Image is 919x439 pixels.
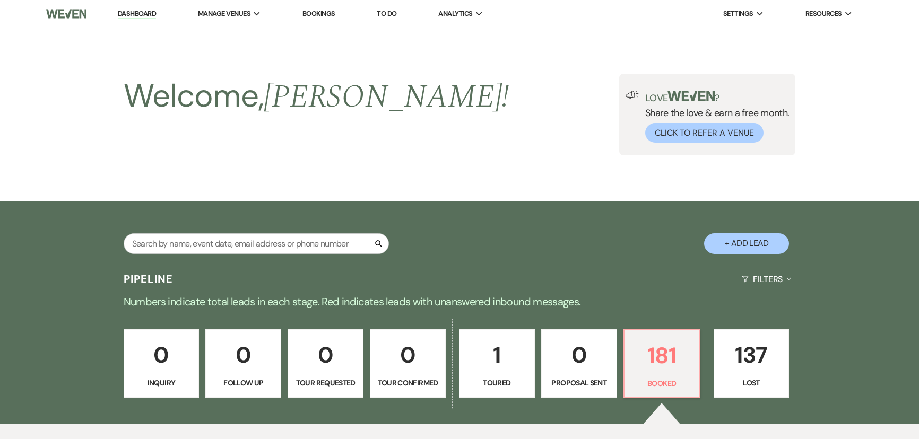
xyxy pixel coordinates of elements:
p: 0 [377,337,439,373]
span: Resources [805,8,842,19]
p: Proposal Sent [548,377,610,389]
button: + Add Lead [704,233,789,254]
a: 0Tour Requested [288,329,363,398]
span: Analytics [438,8,472,19]
p: Booked [631,377,693,389]
button: Filters [738,265,795,293]
img: loud-speaker-illustration.svg [626,91,639,99]
input: Search by name, event date, email address or phone number [124,233,389,254]
a: 0Proposal Sent [541,329,617,398]
h3: Pipeline [124,271,174,286]
span: [PERSON_NAME] ! [264,73,509,121]
p: 137 [721,337,783,373]
div: Share the love & earn a free month. [639,91,790,143]
a: 137Lost [714,329,790,398]
p: Numbers indicate total leads in each stage. Red indicates leads with unanswered inbound messages. [77,293,842,310]
p: Tour Requested [294,377,357,389]
a: 181Booked [623,329,700,398]
button: Click to Refer a Venue [645,123,764,143]
p: 1 [466,337,528,373]
p: 0 [212,337,274,373]
p: 0 [548,337,610,373]
img: weven-logo-green.svg [667,91,715,101]
img: Weven Logo [46,3,86,25]
a: Dashboard [118,9,156,19]
p: Tour Confirmed [377,377,439,389]
p: Follow Up [212,377,274,389]
span: Manage Venues [198,8,250,19]
a: 0Inquiry [124,329,200,398]
p: Lost [721,377,783,389]
a: 1Toured [459,329,535,398]
a: 0Tour Confirmed [370,329,446,398]
a: To Do [377,9,396,18]
p: Toured [466,377,528,389]
span: Settings [723,8,753,19]
p: Love ? [645,91,790,103]
a: 0Follow Up [205,329,281,398]
p: 0 [294,337,357,373]
p: 0 [131,337,193,373]
p: 181 [631,338,693,373]
h2: Welcome, [124,74,509,119]
a: Bookings [302,9,335,18]
p: Inquiry [131,377,193,389]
